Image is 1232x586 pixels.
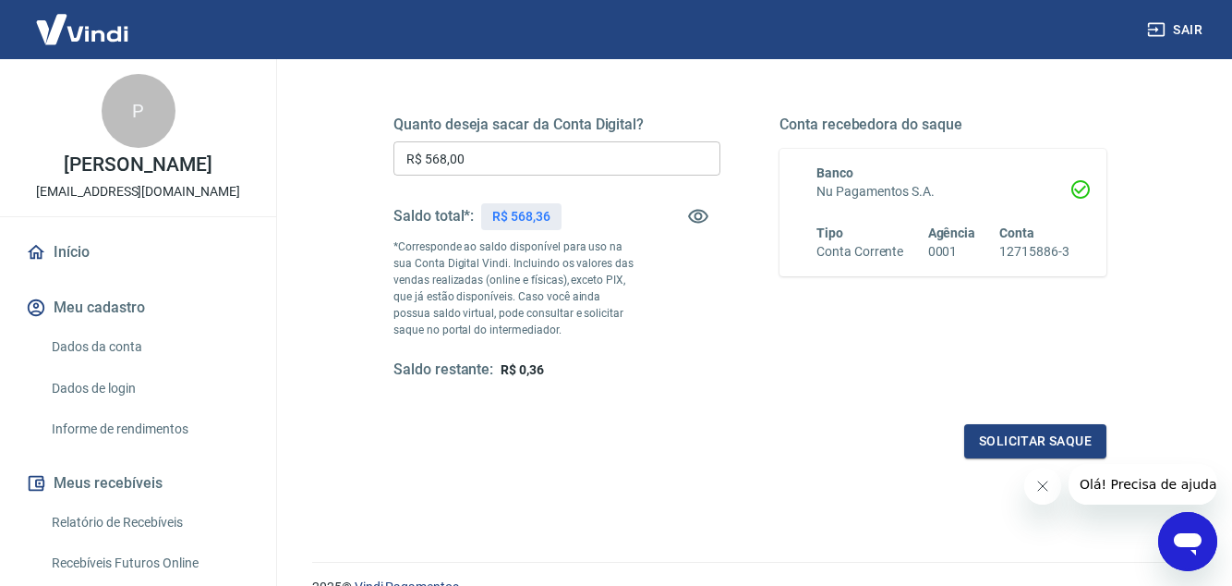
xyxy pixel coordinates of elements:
div: P [102,74,175,148]
button: Meus recebíveis [22,463,254,504]
img: Vindi [22,1,142,57]
p: *Corresponde ao saldo disponível para uso na sua Conta Digital Vindi. Incluindo os valores das ve... [393,238,639,338]
a: Início [22,232,254,273]
span: Olá! Precisa de ajuda? [11,13,155,28]
h6: 12715886-3 [999,242,1069,262]
span: Conta [999,226,1034,240]
span: Tipo [816,226,843,240]
h5: Saldo restante: [393,360,493,380]
a: Recebíveis Futuros Online [44,544,254,582]
p: [EMAIL_ADDRESS][DOMAIN_NAME] [36,182,240,201]
a: Dados de login [44,370,254,408]
a: Relatório de Recebíveis [44,504,254,542]
h6: 0001 [928,242,976,262]
iframe: Mensagem da empresa [1069,464,1217,505]
h5: Conta recebedora do saque [779,116,1106,134]
span: R$ 0,36 [501,362,544,377]
h6: Nu Pagamentos S.A. [816,182,1069,201]
button: Sair [1143,13,1210,47]
h5: Quanto deseja sacar da Conta Digital? [393,116,720,134]
iframe: Fechar mensagem [1024,468,1061,505]
a: Informe de rendimentos [44,410,254,448]
a: Dados da conta [44,328,254,366]
p: [PERSON_NAME] [64,155,211,175]
span: Banco [816,165,853,180]
button: Solicitar saque [964,424,1106,458]
p: R$ 568,36 [492,207,550,226]
iframe: Botão para abrir a janela de mensagens [1158,512,1217,571]
h6: Conta Corrente [816,242,903,262]
span: Agência [928,226,976,240]
button: Meu cadastro [22,287,254,328]
h5: Saldo total*: [393,207,474,226]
